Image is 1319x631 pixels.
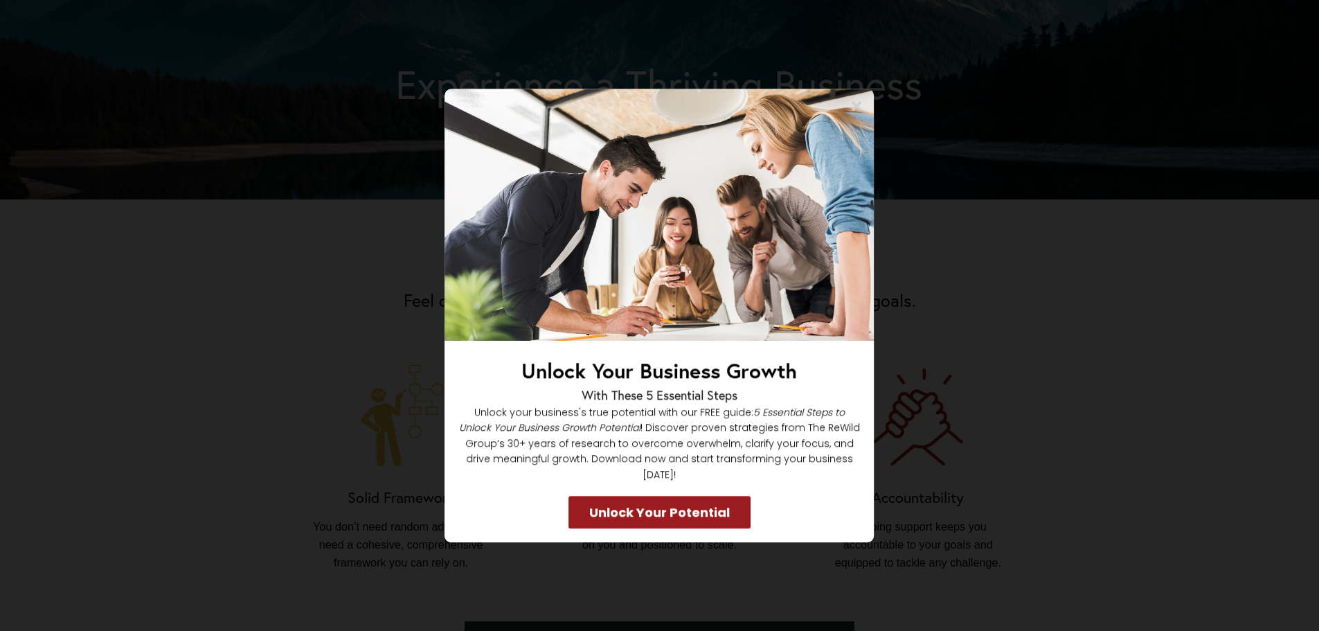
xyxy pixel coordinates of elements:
span: Unlock your business's true potential with our FREE guide: [474,405,753,419]
a: Need help? [21,81,45,105]
p: Get ready! [30,35,178,48]
img: Rough Water SEO [10,66,197,235]
span: ! Discover proven strategies from The ReWild Group’s 30+ years of research to overcome overwhelm,... [465,421,860,481]
em: 5 Essential Steps to Unlock Your Business Growth Potential [459,405,845,434]
a: Unlock Your Potential [568,496,751,528]
p: Plugin is loading... [30,48,178,62]
h3: With These 5 Essential Steps [459,386,861,405]
h2: Unlock Your Business Growth [459,355,861,386]
img: Coaching Popup [445,89,874,341]
img: SEOSpace [98,10,111,24]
